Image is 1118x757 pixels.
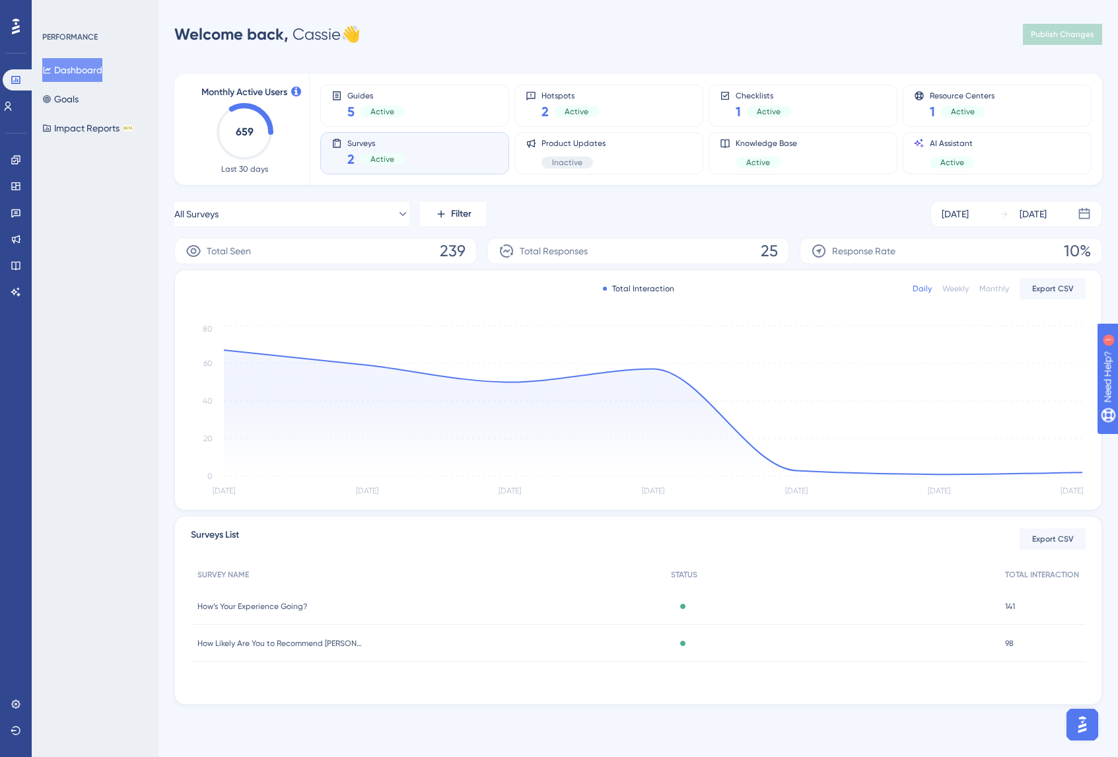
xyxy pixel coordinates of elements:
[31,3,83,19] span: Need Help?
[1063,705,1102,744] iframe: UserGuiding AI Assistant Launcher
[42,32,98,42] div: PERFORMANCE
[92,7,96,17] div: 1
[42,87,79,111] button: Goals
[42,58,102,82] button: Dashboard
[42,116,134,140] button: Impact ReportsBETA
[122,125,134,131] div: BETA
